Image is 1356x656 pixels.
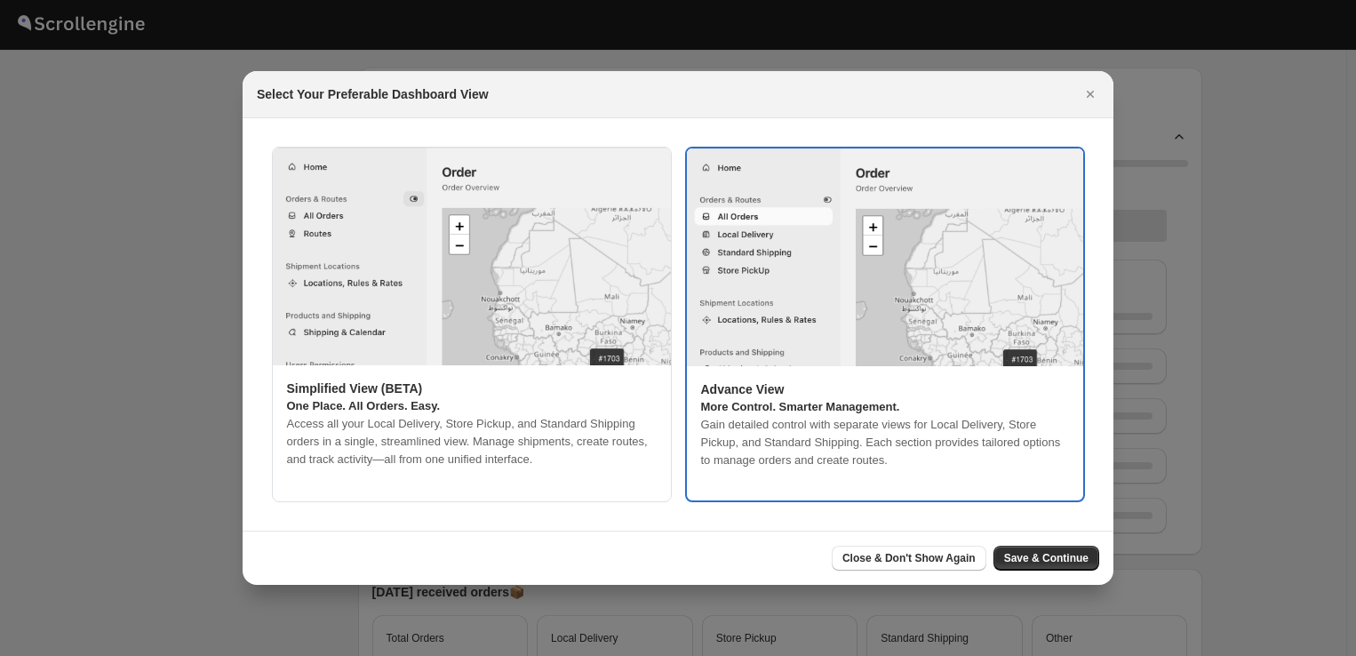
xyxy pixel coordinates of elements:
img: legacy [687,148,1083,366]
p: Advance View [701,380,1069,398]
span: Close & Don't Show Again [842,551,976,565]
p: Access all your Local Delivery, Store Pickup, and Standard Shipping orders in a single, streamlin... [287,415,657,468]
p: Simplified View (BETA) [287,380,657,397]
button: Save & Continue [993,546,1099,571]
img: simplified [273,148,671,365]
span: Save & Continue [1004,551,1089,565]
h2: Select Your Preferable Dashboard View [257,85,489,103]
p: One Place. All Orders. Easy. [287,397,657,415]
button: Close [1078,82,1103,107]
button: Close & Don't Show Again [832,546,986,571]
p: Gain detailed control with separate views for Local Delivery, Store Pickup, and Standard Shipping... [701,416,1069,469]
p: More Control. Smarter Management. [701,398,1069,416]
